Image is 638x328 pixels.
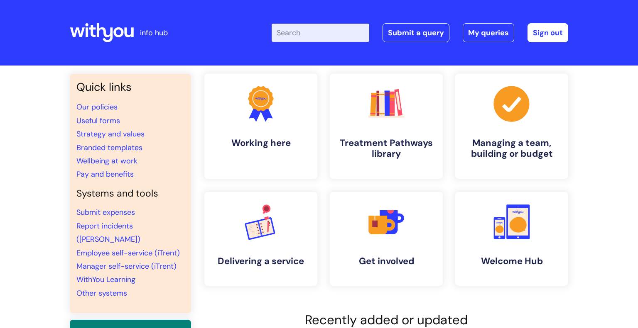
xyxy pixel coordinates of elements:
h4: Systems and tools [76,188,184,199]
h4: Get involved [336,256,436,267]
a: Report incidents ([PERSON_NAME]) [76,221,140,244]
a: WithYou Learning [76,275,135,284]
h3: Quick links [76,80,184,94]
a: Other systems [76,288,127,298]
a: Managing a team, building or budget [455,74,568,179]
h4: Working here [211,138,311,148]
a: Delivering a service [204,192,317,286]
h2: Recently added or updated [204,312,568,328]
a: Manager self-service (iTrent) [76,261,177,271]
a: Pay and benefits [76,169,134,179]
input: Search [272,24,369,42]
a: Branded templates [76,143,142,153]
a: Sign out [528,23,568,42]
a: Wellbeing at work [76,156,137,166]
a: Useful forms [76,116,120,126]
a: Working here [204,74,317,179]
a: Get involved [330,192,443,286]
h4: Treatment Pathways library [336,138,436,160]
h4: Managing a team, building or budget [462,138,562,160]
a: Treatment Pathways library [330,74,443,179]
a: Strategy and values [76,129,145,139]
h4: Delivering a service [211,256,311,267]
div: | - [272,23,568,42]
a: Submit expenses [76,207,135,217]
a: Submit a query [383,23,449,42]
a: My queries [463,23,514,42]
a: Our policies [76,102,118,112]
a: Employee self-service (iTrent) [76,248,180,258]
p: info hub [140,26,168,39]
a: Welcome Hub [455,192,568,286]
h4: Welcome Hub [462,256,562,267]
